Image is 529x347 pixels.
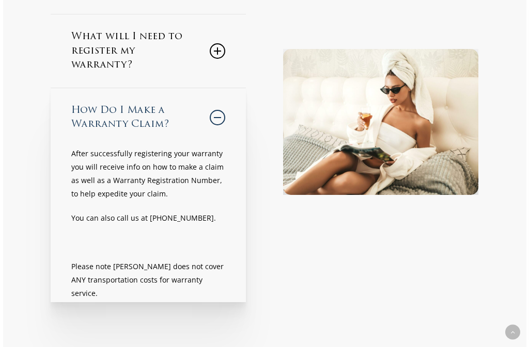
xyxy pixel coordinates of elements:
a: How Do I Make a Warranty Claim? [71,88,226,147]
p: You can also call us at [PHONE_NUMBER]. [71,211,226,236]
p: Please note [PERSON_NAME] does not cover ANY transportation costs for warranty service. [71,260,226,300]
a: Back to top [505,325,520,340]
p: After successfully registering your warranty you will receive info on how to make a claim as well... [71,147,226,211]
a: What will I need to register my warranty? [71,14,226,88]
